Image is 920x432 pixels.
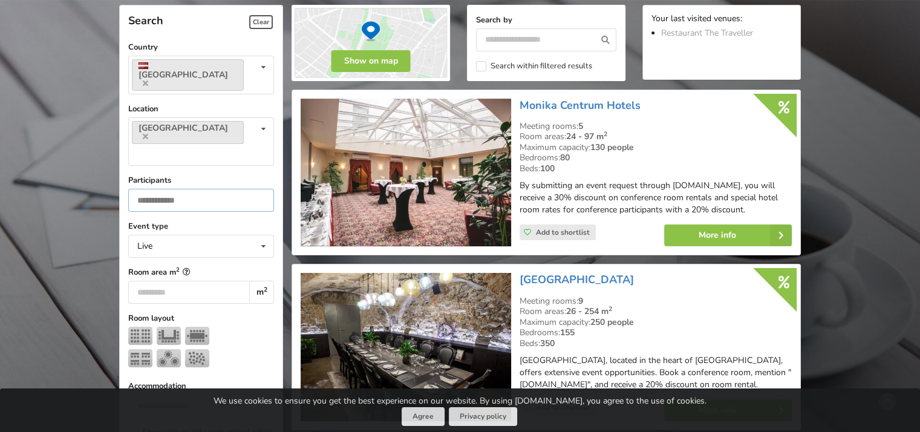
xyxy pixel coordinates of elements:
[520,327,792,338] div: Bedrooms:
[566,131,607,142] strong: 24 - 97 m
[132,59,244,91] a: [GEOGRAPHIC_DATA]
[566,306,612,317] strong: 26 - 254 m
[651,14,792,25] div: Your last visited venues:
[157,327,181,345] img: U-shape
[590,316,634,328] strong: 250 people
[128,349,152,367] img: Classroom
[128,380,274,392] label: Accommodation
[560,327,575,338] strong: 155
[520,338,792,349] div: Beds:
[128,174,274,186] label: Participants
[520,98,641,113] a: Monika Centrum Hotels
[540,163,555,174] strong: 100
[128,327,152,345] img: Theater
[476,61,592,71] label: Search within filtered results
[560,152,570,163] strong: 80
[449,407,517,426] a: Privacy policy
[520,355,792,391] p: [GEOGRAPHIC_DATA], located in the heart of [GEOGRAPHIC_DATA], offers extensive event opportunitie...
[520,296,792,307] div: Meeting rooms:
[301,273,511,421] img: Hotel | Riga | Pullman Riga Old Town Hotel
[520,152,792,163] div: Bedrooms:
[520,317,792,328] div: Maximum capacity:
[536,227,590,237] span: Add to shortlist
[590,142,634,153] strong: 130 people
[578,295,583,307] strong: 9
[249,15,273,29] span: Clear
[185,327,209,345] img: Boardroom
[128,41,274,53] label: Country
[604,129,607,139] sup: 2
[176,266,180,273] sup: 2
[661,27,753,39] a: Restaurant The Traveller
[520,142,792,153] div: Maximum capacity:
[476,14,616,26] label: Search by
[128,312,274,324] label: Room layout
[664,224,792,246] a: More info
[402,407,445,426] button: Agree
[520,180,792,216] p: By submitting an event request through [DOMAIN_NAME], you will receive a 30% discount on conferen...
[520,272,634,287] a: [GEOGRAPHIC_DATA]
[132,121,244,144] a: [GEOGRAPHIC_DATA]
[520,163,792,174] div: Beds:
[128,13,163,28] span: Search
[137,242,152,250] div: Live
[520,131,792,142] div: Room areas:
[128,103,274,115] label: Location
[249,281,274,304] div: m
[157,349,181,367] img: Banquet
[540,338,555,349] strong: 350
[578,120,583,132] strong: 5
[301,99,511,247] img: Hotel | Riga | Monika Centrum Hotels
[185,349,209,367] img: Reception
[292,5,450,81] img: Show on map
[264,285,267,294] sup: 2
[331,50,411,72] button: Show on map
[128,220,274,232] label: Event type
[520,121,792,132] div: Meeting rooms:
[520,306,792,317] div: Room areas:
[128,266,274,278] label: Room area m
[608,304,612,313] sup: 2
